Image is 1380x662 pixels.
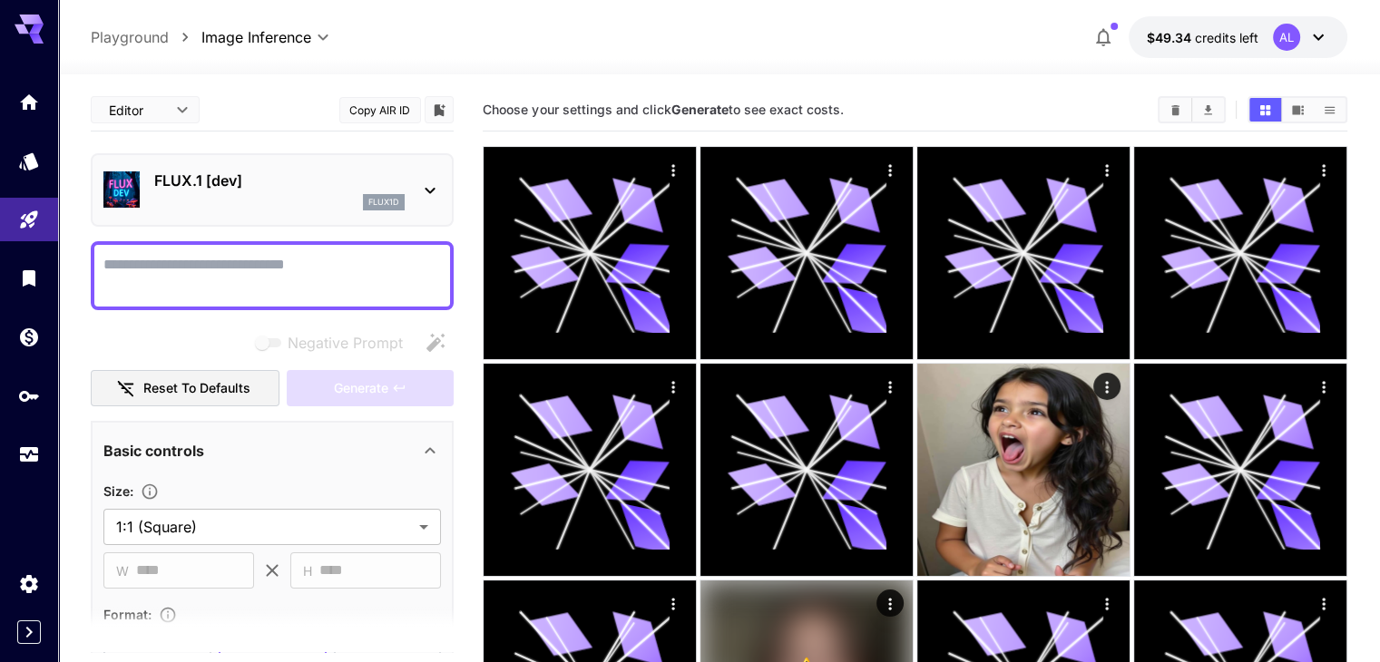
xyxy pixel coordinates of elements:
span: $49.34 [1147,30,1195,45]
span: Size : [103,483,133,499]
button: Add to library [431,99,447,121]
div: Actions [660,373,687,400]
img: 2Q== [917,364,1130,576]
div: Actions [876,156,904,183]
span: Negative Prompt [288,332,403,354]
div: Usage [18,443,40,466]
button: Reset to defaults [91,370,279,407]
span: credits left [1195,30,1258,45]
div: Actions [876,589,904,617]
div: Actions [1310,373,1337,400]
p: flux1d [368,196,399,209]
div: Actions [1310,589,1337,617]
div: Settings [18,572,40,595]
span: 1:1 (Square) [116,516,412,538]
p: Basic controls [103,440,204,462]
button: Show media in grid view [1249,98,1281,122]
div: Clear AllDownload All [1158,96,1226,123]
span: Negative prompts are not compatible with the selected model. [251,331,417,354]
div: Actions [1093,156,1121,183]
nav: breadcrumb [91,26,201,48]
div: Home [18,91,40,113]
span: W [116,560,129,581]
p: FLUX.1 [dev] [154,170,405,191]
div: Actions [660,156,687,183]
span: H [303,560,312,581]
span: Image Inference [201,26,311,48]
div: Basic controls [103,429,441,472]
button: Show media in list view [1314,98,1346,122]
div: Actions [1310,156,1337,183]
div: Wallet [18,326,40,348]
button: Expand sidebar [17,620,41,644]
div: FLUX.1 [dev]flux1d [103,162,441,218]
button: Copy AIR ID [339,97,421,123]
a: Playground [91,26,169,48]
span: Choose your settings and click to see exact costs. [483,102,843,117]
div: Actions [1093,373,1121,400]
div: Library [18,267,40,289]
button: Clear All [1160,98,1191,122]
button: Show media in video view [1282,98,1314,122]
div: Show media in grid viewShow media in video viewShow media in list view [1248,96,1347,123]
button: $49.34342AL [1129,16,1347,58]
div: Actions [1093,589,1121,617]
div: AL [1273,24,1300,51]
button: Download All [1192,98,1224,122]
div: Actions [660,589,687,617]
b: Generate [670,102,728,117]
span: Editor [109,101,165,120]
div: Models [18,150,40,172]
div: Actions [876,373,904,400]
button: Adjust the dimensions of the generated image by specifying its width and height in pixels, or sel... [133,482,166,501]
div: API Keys [18,385,40,407]
div: $49.34342 [1147,28,1258,47]
div: Playground [18,209,40,231]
